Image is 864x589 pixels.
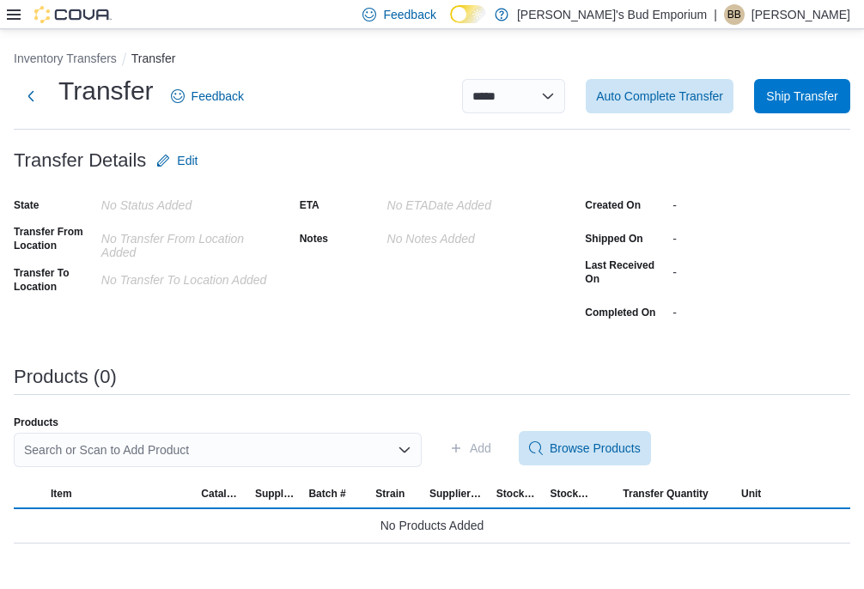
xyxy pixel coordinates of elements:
[543,480,597,507] button: Stock at Destination
[300,198,319,212] label: ETA
[14,52,117,65] button: Inventory Transfers
[34,6,112,23] img: Cova
[450,5,486,23] input: Dark Mode
[14,266,94,294] label: Transfer To Location
[672,258,850,279] div: -
[14,150,146,171] h3: Transfer Details
[519,431,651,465] button: Browse Products
[429,487,483,501] span: Supplier License
[550,487,590,501] span: Stock at Destination
[14,50,850,70] nav: An example of EuiBreadcrumbs
[672,299,850,319] div: -
[585,232,642,246] label: Shipped On
[308,487,345,501] span: Batch #
[550,440,641,457] span: Browse Products
[470,440,491,457] span: Add
[177,152,198,169] span: Edit
[585,306,655,319] label: Completed On
[14,416,58,429] label: Products
[194,480,248,507] button: Catalog SKU
[14,225,94,252] label: Transfer From Location
[375,487,405,501] span: Strain
[380,515,484,536] span: No Products Added
[248,480,302,507] button: Supplier SKU
[51,487,72,501] span: Item
[586,79,733,113] button: Auto Complete Transfer
[490,480,544,507] button: Stock at Source
[734,480,799,507] button: Unit
[398,443,411,457] button: Open list of options
[383,6,435,23] span: Feedback
[300,232,328,246] label: Notes
[387,225,565,246] div: No Notes added
[597,480,734,507] button: Transfer Quantity
[58,74,154,108] h1: Transfer
[442,431,498,465] button: Add
[672,225,850,246] div: -
[131,52,176,65] button: Transfer
[44,480,194,507] button: Item
[672,191,850,212] div: -
[14,367,117,387] h3: Products (0)
[596,88,723,105] span: Auto Complete Transfer
[585,198,641,212] label: Created On
[164,79,251,113] a: Feedback
[368,480,423,507] button: Strain
[754,79,850,113] button: Ship Transfer
[101,266,279,287] div: No Transfer To Location Added
[101,191,279,212] div: No Status added
[741,487,761,501] span: Unit
[727,4,741,25] span: BB
[623,487,708,501] span: Transfer Quantity
[101,225,279,259] div: No Transfer From Location Added
[14,198,39,212] label: State
[14,79,48,113] button: Next
[751,4,850,25] p: [PERSON_NAME]
[149,143,204,178] button: Edit
[496,487,537,501] span: Stock at Source
[585,258,666,286] label: Last Received On
[255,487,295,501] span: Supplier SKU
[766,88,837,105] span: Ship Transfer
[192,88,244,105] span: Feedback
[517,4,707,25] p: [PERSON_NAME]'s Bud Emporium
[387,191,565,212] div: No ETADate added
[714,4,717,25] p: |
[450,23,451,24] span: Dark Mode
[201,487,241,501] span: Catalog SKU
[724,4,745,25] div: Brandon Babineau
